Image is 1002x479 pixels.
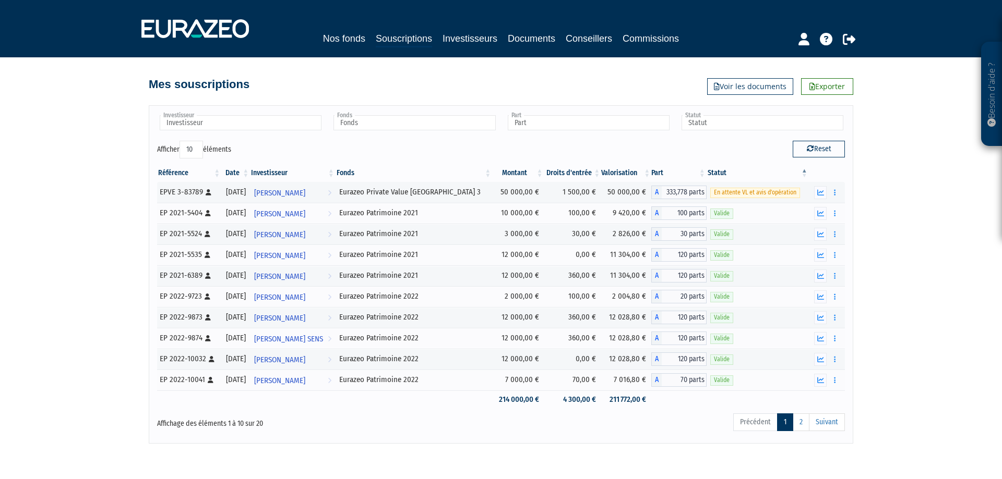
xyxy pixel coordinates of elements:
[339,333,489,343] div: Eurazeo Patrimoine 2022
[205,210,211,216] i: [Français] Personne physique
[205,252,210,258] i: [Français] Personne physique
[710,292,733,302] span: Valide
[250,370,336,390] a: [PERSON_NAME]
[710,334,733,343] span: Valide
[793,141,845,157] button: Reset
[601,390,651,409] td: 211 772,00 €
[160,228,218,239] div: EP 2021-5524
[492,286,544,307] td: 2 000,00 €
[651,269,662,283] span: A
[601,224,651,244] td: 2 826,00 €
[651,186,662,199] span: A
[662,206,706,220] span: 100 parts
[328,204,331,224] i: Voir l'investisseur
[710,208,733,218] span: Valide
[208,377,213,383] i: [Français] Personne physique
[225,228,246,239] div: [DATE]
[777,413,793,431] a: 1
[544,286,602,307] td: 100,00 €
[339,207,489,218] div: Eurazeo Patrimoine 2021
[250,328,336,349] a: [PERSON_NAME] SENS
[601,203,651,224] td: 9 420,00 €
[160,333,218,343] div: EP 2022-9874
[254,329,323,349] span: [PERSON_NAME] SENS
[601,307,651,328] td: 12 028,80 €
[710,375,733,385] span: Valide
[328,309,331,328] i: Voir l'investisseur
[443,31,497,46] a: Investisseurs
[328,350,331,370] i: Voir l'investisseur
[651,373,706,387] div: A - Eurazeo Patrimoine 2022
[662,269,706,283] span: 120 parts
[710,250,733,260] span: Valide
[986,47,998,141] p: Besoin d'aide ?
[508,31,555,46] a: Documents
[544,244,602,265] td: 0,00 €
[141,19,249,38] img: 1732889491-logotype_eurazeo_blanc_rvb.png
[651,206,706,220] div: A - Eurazeo Patrimoine 2021
[225,374,246,385] div: [DATE]
[206,189,211,195] i: [Français] Personne physique
[651,352,706,366] div: A - Eurazeo Patrimoine 2022
[651,331,662,345] span: A
[623,31,679,46] a: Commissions
[225,353,246,364] div: [DATE]
[544,265,602,286] td: 360,00 €
[328,329,331,349] i: Voir l'investisseur
[254,288,305,307] span: [PERSON_NAME]
[205,335,211,341] i: [Français] Personne physique
[254,204,305,224] span: [PERSON_NAME]
[250,349,336,370] a: [PERSON_NAME]
[710,354,733,364] span: Valide
[225,207,246,218] div: [DATE]
[601,265,651,286] td: 11 304,00 €
[225,312,246,323] div: [DATE]
[544,370,602,390] td: 70,00 €
[651,206,662,220] span: A
[544,224,602,244] td: 30,00 €
[710,313,733,323] span: Valide
[254,267,305,286] span: [PERSON_NAME]
[492,244,544,265] td: 12 000,00 €
[601,164,651,182] th: Valorisation: activer pour trier la colonne par ordre croissant
[250,307,336,328] a: [PERSON_NAME]
[651,248,706,262] div: A - Eurazeo Patrimoine 2021
[160,249,218,260] div: EP 2021-5535
[601,328,651,349] td: 12 028,80 €
[651,331,706,345] div: A - Eurazeo Patrimoine 2022
[376,31,432,47] a: Souscriptions
[651,290,706,303] div: A - Eurazeo Patrimoine 2022
[328,225,331,244] i: Voir l'investisseur
[801,78,853,95] a: Exporter
[328,371,331,390] i: Voir l'investisseur
[492,349,544,370] td: 12 000,00 €
[339,353,489,364] div: Eurazeo Patrimoine 2022
[254,309,305,328] span: [PERSON_NAME]
[566,31,612,46] a: Conseillers
[160,353,218,364] div: EP 2022-10032
[601,370,651,390] td: 7 016,80 €
[662,227,706,241] span: 30 parts
[651,227,706,241] div: A - Eurazeo Patrimoine 2021
[328,183,331,203] i: Voir l'investisseur
[205,231,210,237] i: [Français] Personne physique
[544,307,602,328] td: 360,00 €
[651,311,662,324] span: A
[651,311,706,324] div: A - Eurazeo Patrimoine 2022
[662,373,706,387] span: 70 parts
[492,182,544,203] td: 50 000,00 €
[662,186,706,199] span: 333,778 parts
[662,352,706,366] span: 120 parts
[651,373,662,387] span: A
[205,293,210,300] i: [Français] Personne physique
[254,225,305,244] span: [PERSON_NAME]
[149,78,249,91] h4: Mes souscriptions
[225,291,246,302] div: [DATE]
[651,186,706,199] div: A - Eurazeo Private Value Europe 3
[250,203,336,224] a: [PERSON_NAME]
[250,265,336,286] a: [PERSON_NAME]
[254,183,305,203] span: [PERSON_NAME]
[707,164,809,182] th: Statut : activer pour trier la colonne par ordre d&eacute;croissant
[160,291,218,302] div: EP 2022-9723
[250,224,336,244] a: [PERSON_NAME]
